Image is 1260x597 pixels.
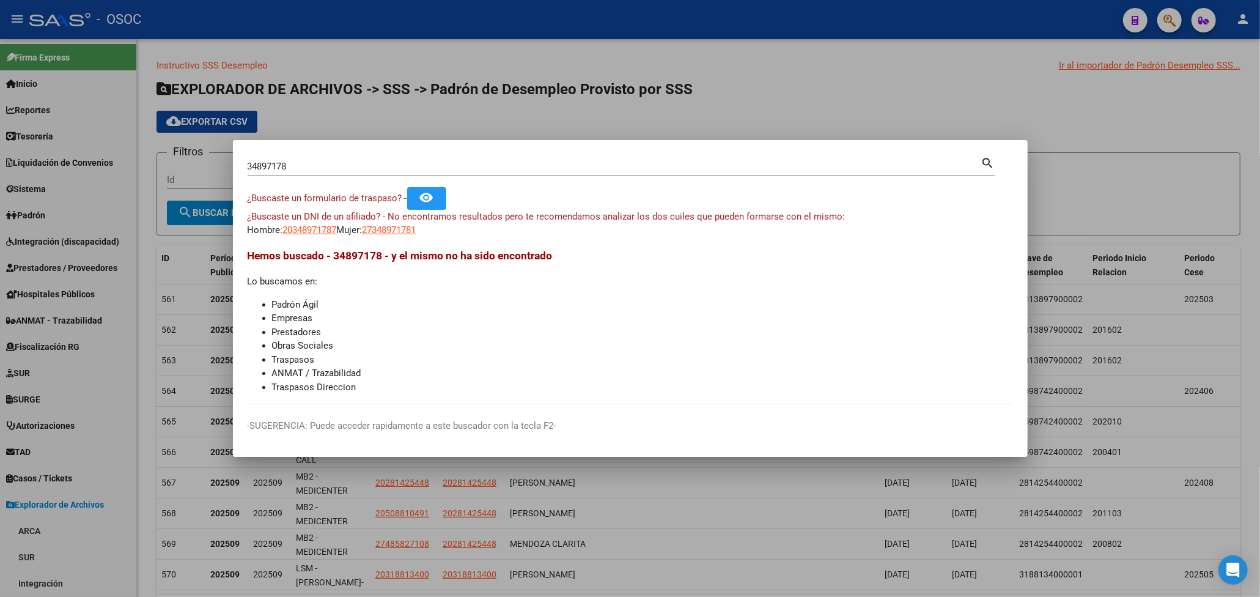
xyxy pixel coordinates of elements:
li: Traspasos Direccion [272,380,1013,395]
div: Open Intercom Messenger [1218,555,1248,585]
span: Hemos buscado - 34897178 - y el mismo no ha sido encontrado [248,250,553,262]
span: ¿Buscaste un formulario de traspaso? - [248,193,407,204]
li: Empresas [272,311,1013,325]
li: Obras Sociales [272,339,1013,353]
li: Padrón Ágil [272,298,1013,312]
mat-icon: search [981,155,995,169]
div: Hombre: Mujer: [248,210,1013,237]
div: Lo buscamos en: [248,248,1013,394]
span: 20348971787 [283,224,337,235]
span: 27348971781 [363,224,416,235]
span: ¿Buscaste un DNI de un afiliado? - No encontramos resultados pero te recomendamos analizar los do... [248,211,846,222]
p: -SUGERENCIA: Puede acceder rapidamente a este buscador con la tecla F2- [248,419,1013,433]
li: Prestadores [272,325,1013,339]
li: ANMAT / Trazabilidad [272,366,1013,380]
mat-icon: remove_red_eye [419,190,434,205]
li: Traspasos [272,353,1013,367]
